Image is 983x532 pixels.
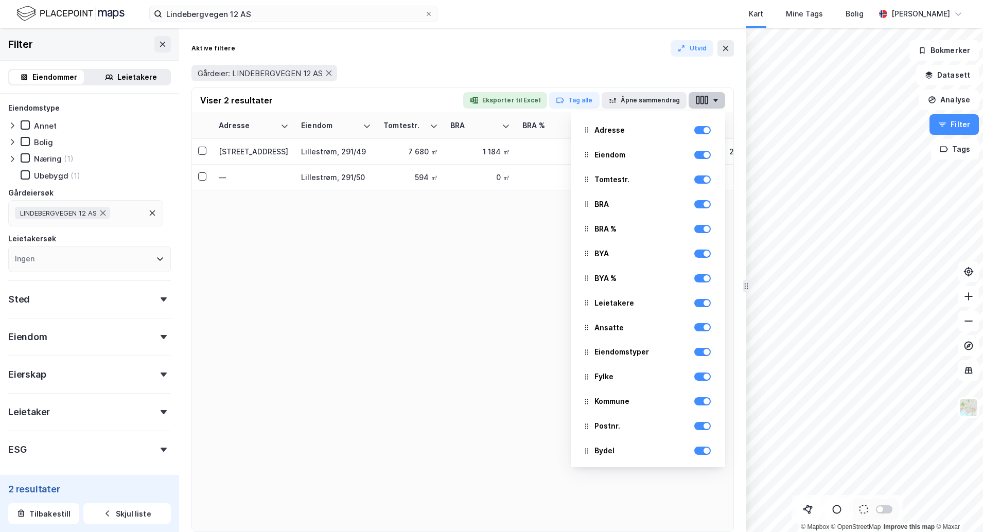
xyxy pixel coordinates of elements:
[34,171,68,181] div: Ubebygd
[8,483,171,495] div: 2 resultater
[549,92,600,109] button: Tag alle
[8,293,30,306] div: Sted
[198,68,323,78] span: Gårdeier: LINDEBERGVEGEN 12 AS
[579,193,717,216] div: BRA
[749,8,763,20] div: Kart
[522,121,580,131] div: BRA %
[594,198,609,210] div: BRA
[579,341,717,363] div: Eiendomstyper
[579,316,717,339] div: Ansatte
[884,523,935,530] a: Improve this map
[301,172,371,183] div: Lillestrøm, 291/50
[801,523,829,530] a: Mapbox
[959,398,978,417] img: Z
[594,322,624,334] div: Ansatte
[594,346,649,358] div: Eiendomstyper
[8,444,26,456] div: ESG
[8,36,33,52] div: Filter
[916,65,979,85] button: Datasett
[20,209,97,217] span: LINDEBERGVEGEN 12 AS
[579,464,717,487] div: Seksjonert
[522,146,592,157] div: 15 %
[594,420,620,432] div: Postnr.
[594,395,629,407] div: Kommune
[383,121,426,131] div: Tomtestr.
[602,92,687,109] button: Åpne sammendrag
[594,445,615,457] div: Bydel
[301,146,371,157] div: Lillestrøm, 291/49
[8,503,79,524] button: Tilbakestill
[594,149,625,161] div: Eiendom
[200,94,273,107] div: Viser 2 resultater
[16,5,125,23] img: logo.f888ab2527a4732fd821a326f86c7f29.svg
[594,370,613,383] div: Fylke
[450,172,510,183] div: 0 ㎡
[117,71,157,83] div: Leietakere
[450,121,498,131] div: BRA
[831,523,881,530] a: OpenStreetMap
[579,168,717,191] div: Tomtestr.
[594,173,629,186] div: Tomtestr.
[15,253,34,265] div: Ingen
[579,439,717,462] div: Bydel
[8,187,54,199] div: Gårdeiersøk
[579,119,717,141] div: Adresse
[579,144,717,166] div: Eiendom
[929,114,979,135] button: Filter
[301,121,359,131] div: Eiendom
[579,267,717,290] div: BYA %
[219,172,289,183] div: —
[594,124,625,136] div: Adresse
[64,154,74,164] div: (1)
[579,365,717,388] div: Fylke
[8,102,60,114] div: Eiendomstype
[786,8,823,20] div: Mine Tags
[219,121,276,131] div: Adresse
[219,146,289,157] div: [STREET_ADDRESS]
[909,40,979,61] button: Bokmerker
[8,368,46,381] div: Eierskap
[162,6,425,22] input: Søk på adresse, matrikkel, gårdeiere, leietakere eller personer
[8,406,50,418] div: Leietaker
[71,171,80,181] div: (1)
[932,483,983,532] iframe: Chat Widget
[522,172,592,183] div: —
[579,218,717,240] div: BRA %
[594,272,617,285] div: BYA %
[846,8,864,20] div: Bolig
[891,8,950,20] div: [PERSON_NAME]
[671,40,714,57] button: Utvid
[383,172,438,183] div: 594 ㎡
[383,146,438,157] div: 7 680 ㎡
[919,90,979,110] button: Analyse
[34,121,57,131] div: Annet
[594,247,609,260] div: BYA
[32,71,77,83] div: Eiendommer
[594,223,617,235] div: BRA %
[450,146,510,157] div: 1 184 ㎡
[594,297,634,309] div: Leietakere
[34,154,62,164] div: Næring
[8,233,56,245] div: Leietakersøk
[83,503,171,524] button: Skjul liste
[931,139,979,159] button: Tags
[579,390,717,413] div: Kommune
[34,137,53,147] div: Bolig
[579,292,717,314] div: Leietakere
[579,242,717,265] div: BYA
[191,44,235,52] div: Aktive filtere
[463,92,547,109] button: Eksporter til Excel
[579,415,717,437] div: Postnr.
[8,331,47,343] div: Eiendom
